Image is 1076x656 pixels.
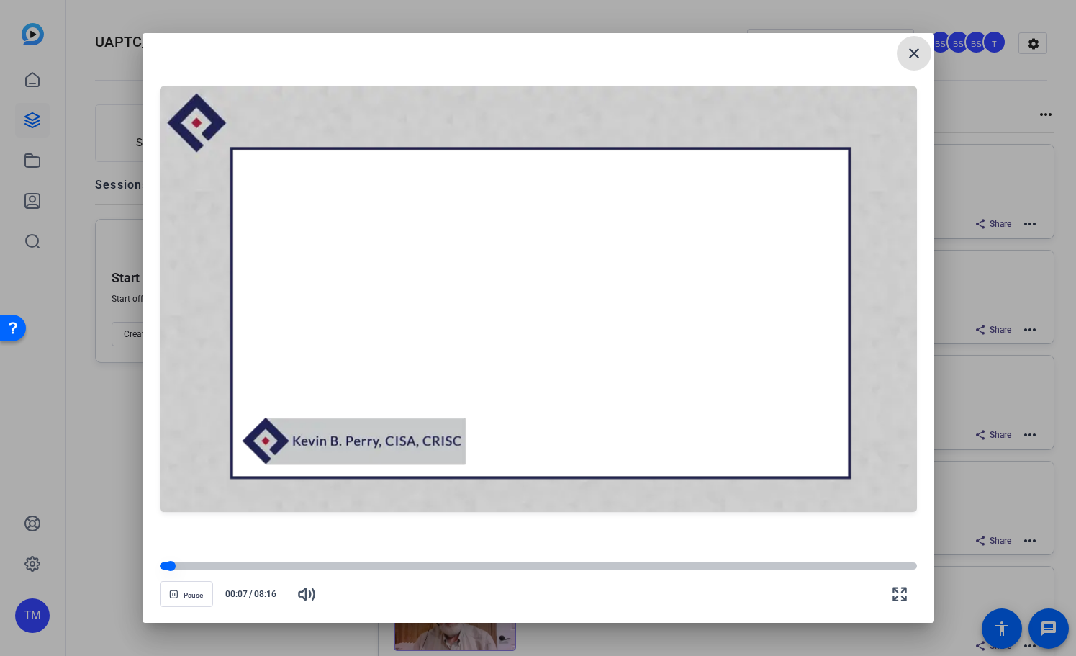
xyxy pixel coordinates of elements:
[184,591,203,600] span: Pause
[882,577,917,611] button: Fullscreen
[905,45,923,62] mat-icon: close
[160,581,213,607] button: Pause
[289,577,324,611] button: Mute
[219,588,248,601] span: 00:07
[219,588,284,601] div: /
[254,588,284,601] span: 08:16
